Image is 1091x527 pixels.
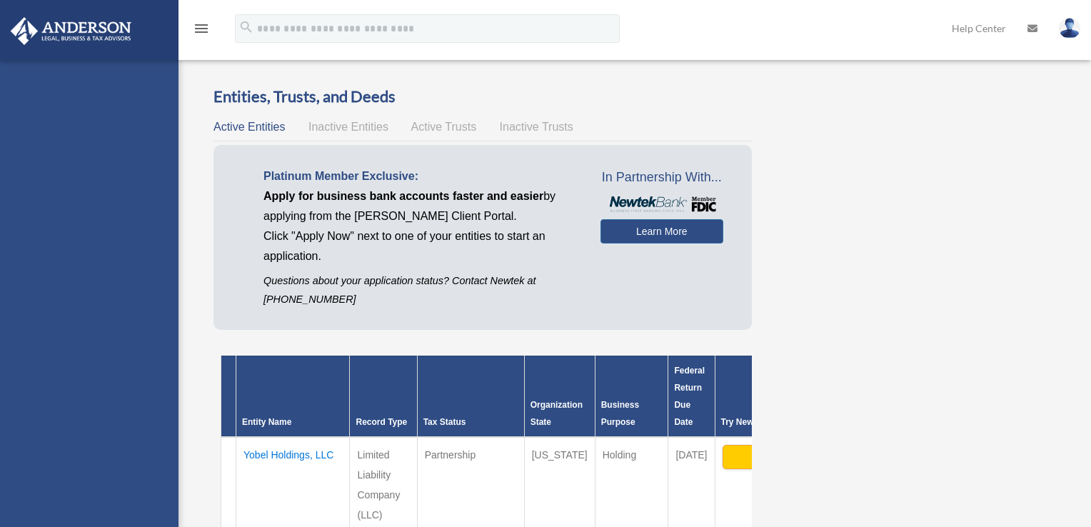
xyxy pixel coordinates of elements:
[723,445,862,469] button: Apply Now
[263,166,579,186] p: Platinum Member Exclusive:
[263,226,579,266] p: Click "Apply Now" next to one of your entities to start an application.
[600,219,723,244] a: Learn More
[213,86,752,108] h3: Entities, Trusts, and Deeds
[350,356,417,437] th: Record Type
[721,413,863,431] div: Try Newtek Bank
[193,20,210,37] i: menu
[411,121,477,133] span: Active Trusts
[417,356,524,437] th: Tax Status
[595,356,668,437] th: Business Purpose
[193,25,210,37] a: menu
[263,190,543,202] span: Apply for business bank accounts faster and easier
[263,186,579,226] p: by applying from the [PERSON_NAME] Client Portal.
[263,272,579,308] p: Questions about your application status? Contact Newtek at [PHONE_NUMBER]
[213,121,285,133] span: Active Entities
[308,121,388,133] span: Inactive Entities
[238,19,254,35] i: search
[6,17,136,45] img: Anderson Advisors Platinum Portal
[500,121,573,133] span: Inactive Trusts
[1059,18,1080,39] img: User Pic
[608,196,716,212] img: NewtekBankLogoSM.png
[668,356,715,437] th: Federal Return Due Date
[600,166,723,189] span: In Partnership With...
[524,356,595,437] th: Organization State
[236,356,350,437] th: Entity Name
